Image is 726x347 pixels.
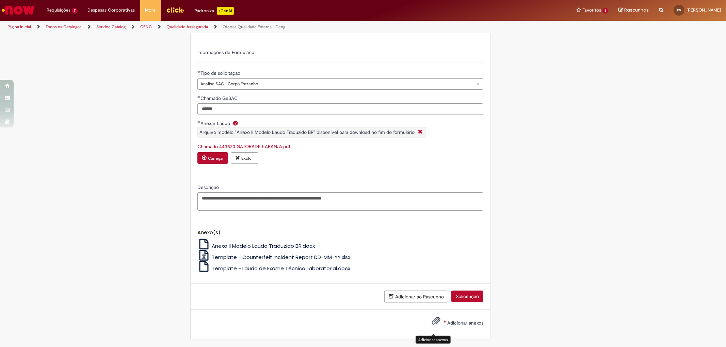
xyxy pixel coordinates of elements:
[96,24,126,30] a: Service Catalog
[197,184,220,190] span: Descrição
[677,8,681,12] span: PS
[582,7,601,14] span: Favoritos
[217,7,234,15] p: +GenAi
[166,24,208,30] a: Qualidade Assegurada
[200,95,239,101] span: Chamado GeSAC
[197,152,228,164] button: Carregar anexo de Anexar Laudo Required
[447,320,483,326] span: Adicionar anexos
[200,70,242,76] span: Tipo de solicitação
[231,120,240,126] span: Ajuda para Anexar Laudo
[1,3,36,17] img: ServiceNow
[687,7,721,13] span: [PERSON_NAME]
[140,24,152,30] a: CENG
[197,192,483,211] textarea: Descrição
[197,143,290,150] a: Download de Chamado 443520 GATORADE LARANJA.pdf
[200,79,469,89] span: Análise SAC - Corpo Estranho
[5,21,479,33] ul: Trilhas de página
[430,315,442,330] button: Adicionar anexos
[197,121,200,123] span: Obrigatório Preenchido
[195,7,234,15] div: Padroniza
[197,103,483,115] input: Chamado GeSAC
[197,254,350,261] a: Template - Counterfeit Incident Report DD-MM-YY.xlsx
[231,152,258,164] button: Excluir anexo Chamado 443520 GATORADE LARANJA.pdf
[384,291,448,302] button: Adicionar ao Rascunho
[7,24,31,30] a: Página inicial
[212,254,350,261] span: Template - Counterfeit Incident Report DD-MM-YY.xlsx
[197,49,254,55] label: Informações de Formulário
[88,7,135,14] span: Despesas Corporativas
[200,120,231,126] span: Anexar Laudo
[624,7,649,13] span: Rascunhos
[451,291,483,302] button: Solicitação
[197,265,350,272] a: Template - Laudo de Exame Técnico Laboratorial.docx
[208,156,224,161] small: Carregar
[212,265,350,272] span: Template - Laudo de Exame Técnico Laboratorial.docx
[72,8,78,14] span: 7
[145,7,156,14] span: More
[46,24,82,30] a: Todos os Catálogos
[212,242,315,249] span: Anexo II Modelo Laudo Traduzido BR.docx
[618,7,649,14] a: Rascunhos
[197,70,200,73] span: Obrigatório Preenchido
[416,336,451,344] div: Adicionar anexos
[602,8,608,14] span: 3
[197,242,315,249] a: Anexo II Modelo Laudo Traduzido BR.docx
[199,129,415,135] span: Arquivo modelo "Anexo II Modelo Laudo Traduzido BR" disponível para download no fim do formulário
[197,230,483,236] h5: Anexo(s)
[166,5,184,15] img: click_logo_yellow_360x200.png
[223,24,285,30] a: Ofertas Qualidade Externa - Ceng
[197,96,200,98] span: Obrigatório Preenchido
[416,129,424,136] i: Fechar More information Por question_anexar_laudo
[47,7,70,14] span: Requisições
[241,156,254,161] small: Excluir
